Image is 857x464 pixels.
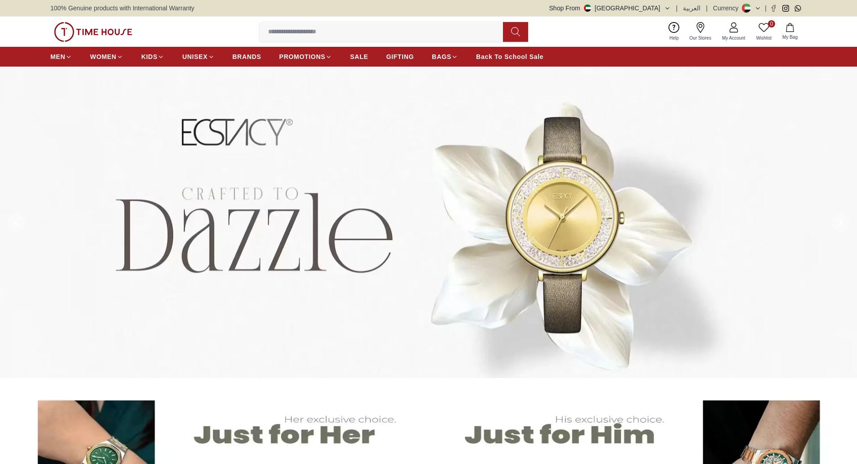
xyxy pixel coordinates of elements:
[141,52,157,61] span: KIDS
[666,35,682,41] span: Help
[706,4,708,13] span: |
[476,49,543,65] a: Back To School Sale
[684,20,717,43] a: Our Stores
[386,49,414,65] a: GIFTING
[751,20,777,43] a: 0Wishlist
[779,34,801,41] span: My Bag
[770,5,777,12] a: Facebook
[686,35,715,41] span: Our Stores
[794,5,801,12] a: Whatsapp
[141,49,164,65] a: KIDS
[233,49,261,65] a: BRANDS
[54,22,132,42] img: ...
[50,52,65,61] span: MEN
[782,5,789,12] a: Instagram
[350,49,368,65] a: SALE
[350,52,368,61] span: SALE
[432,52,451,61] span: BAGS
[279,52,326,61] span: PROMOTIONS
[549,4,671,13] button: Shop From[GEOGRAPHIC_DATA]
[50,4,194,13] span: 100% Genuine products with International Warranty
[182,49,214,65] a: UNISEX
[432,49,458,65] a: BAGS
[664,20,684,43] a: Help
[279,49,332,65] a: PROMOTIONS
[182,52,207,61] span: UNISEX
[233,52,261,61] span: BRANDS
[476,52,543,61] span: Back To School Sale
[90,49,123,65] a: WOMEN
[683,4,700,13] button: العربية
[50,49,72,65] a: MEN
[718,35,749,41] span: My Account
[676,4,678,13] span: |
[584,5,591,12] img: United Arab Emirates
[777,21,803,42] button: My Bag
[765,4,767,13] span: |
[90,52,117,61] span: WOMEN
[753,35,775,41] span: Wishlist
[386,52,414,61] span: GIFTING
[713,4,742,13] div: Currency
[768,20,775,27] span: 0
